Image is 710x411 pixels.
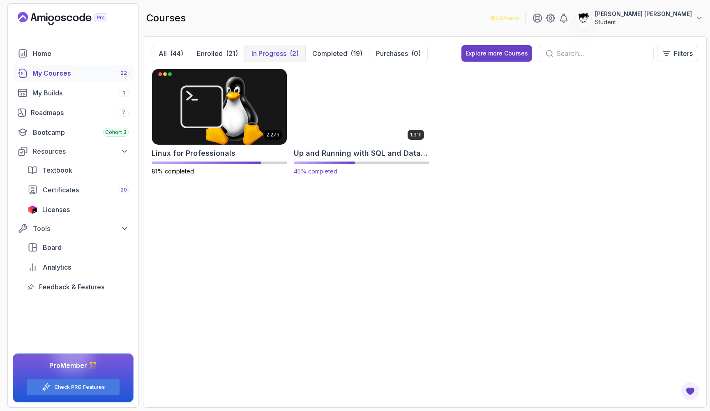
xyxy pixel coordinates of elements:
[461,45,532,62] button: Explore more Courses
[146,12,186,25] h2: courses
[13,85,134,101] a: builds
[13,65,134,81] a: courses
[31,108,129,118] div: Roadmaps
[123,90,125,96] span: 1
[290,48,299,58] div: (2)
[32,88,129,98] div: My Builds
[312,48,347,58] p: Completed
[120,187,127,193] span: 20
[23,259,134,275] a: analytics
[39,282,104,292] span: Feedback & Features
[575,10,703,26] button: user profile image[PERSON_NAME] [PERSON_NAME]Student
[13,104,134,121] a: roadmaps
[120,70,127,76] span: 22
[152,45,190,62] button: All(44)
[411,48,421,58] div: (0)
[294,168,337,175] span: 45% completed
[33,224,129,233] div: Tools
[170,48,183,58] div: (44)
[18,12,126,25] a: Landing page
[305,45,369,62] button: Completed(19)
[576,10,591,26] img: user profile image
[190,45,244,62] button: Enrolled(21)
[54,384,105,390] a: Check PRO Features
[23,279,134,295] a: feedback
[294,69,429,175] a: Up and Running with SQL and Databases card1.91hUp and Running with SQL and Databases45% completed
[26,379,120,395] button: Check PRO Features
[350,48,362,58] div: (19)
[33,48,129,58] div: Home
[43,185,79,195] span: Certificates
[159,48,167,58] p: All
[43,262,71,272] span: Analytics
[410,132,422,138] p: 1.91h
[595,10,692,18] p: [PERSON_NAME] [PERSON_NAME]
[23,201,134,218] a: licenses
[23,182,134,198] a: certificates
[152,148,235,159] h2: Linux for Professionals
[152,69,287,175] a: Linux for Professionals card2.27hLinux for Professionals81% completed
[152,168,194,175] span: 81% completed
[595,18,692,26] p: Student
[251,48,286,58] p: In Progress
[376,48,408,58] p: Purchases
[23,239,134,256] a: board
[466,49,528,58] div: Explore more Courses
[556,48,647,58] input: Search...
[266,132,279,138] p: 2.27h
[23,162,134,178] a: textbook
[105,129,127,136] span: Cohort 3
[490,14,519,22] p: 1643 Points
[32,68,129,78] div: My Courses
[369,45,427,62] button: Purchases(0)
[13,124,134,141] a: bootcamp
[244,45,305,62] button: In Progress(2)
[28,205,37,214] img: jetbrains icon
[291,67,432,146] img: Up and Running with SQL and Databases card
[657,45,698,62] button: Filters
[13,144,134,159] button: Resources
[33,127,129,137] div: Bootcamp
[43,242,62,252] span: Board
[152,69,287,145] img: Linux for Professionals card
[42,205,70,215] span: Licenses
[674,48,693,58] p: Filters
[13,221,134,236] button: Tools
[13,45,134,62] a: home
[33,146,129,156] div: Resources
[122,109,125,116] span: 7
[197,48,223,58] p: Enrolled
[294,148,429,159] h2: Up and Running with SQL and Databases
[680,381,700,401] button: Open Feedback Button
[226,48,238,58] div: (21)
[42,165,72,175] span: Textbook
